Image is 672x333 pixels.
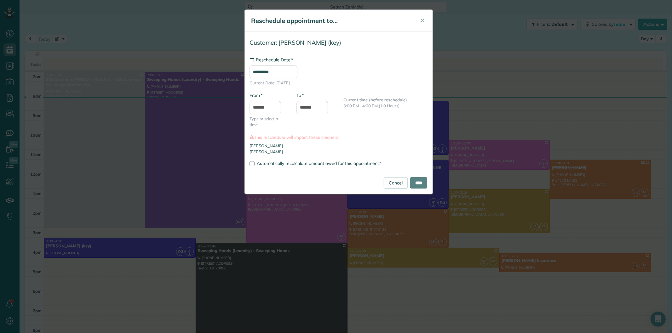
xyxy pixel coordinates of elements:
[420,17,425,24] span: ✕
[250,57,293,63] label: Reschedule Date
[343,103,428,109] p: 3:00 PM - 4:00 PM (1.0 Hours)
[250,80,428,86] span: Current Date: [DATE]
[296,92,304,99] label: To
[250,149,428,155] li: [PERSON_NAME]
[250,116,287,128] span: Type or select a time
[257,161,381,166] span: Automatically recalculate amount owed for this appointment?
[250,39,428,46] h4: Customer: [PERSON_NAME] (key)
[384,177,408,189] a: Cancel
[343,97,407,102] b: Current time (before reschedule)
[250,92,262,99] label: From
[250,134,428,140] label: This reschedule will impact these cleaners:
[251,16,411,25] h5: Reschedule appointment to...
[250,143,428,149] li: [PERSON_NAME]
